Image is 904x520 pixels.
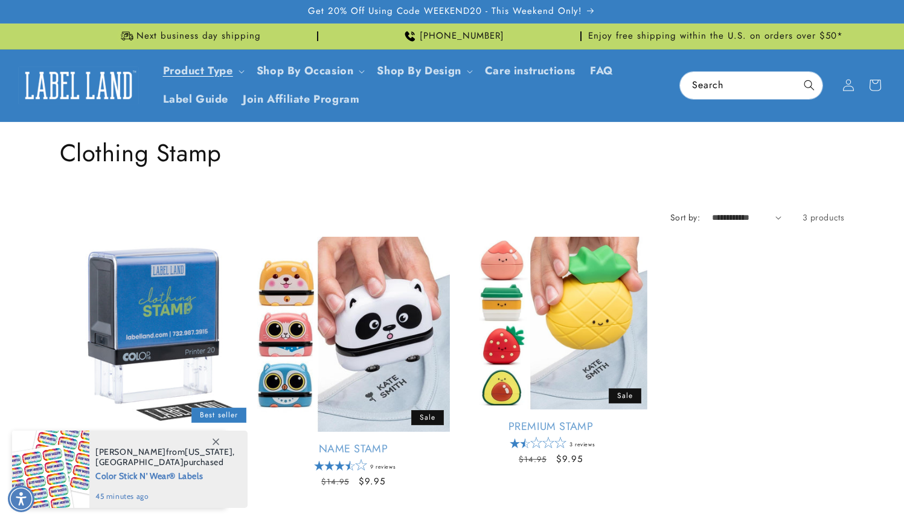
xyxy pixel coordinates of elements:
[136,30,261,42] span: Next business day shipping
[420,30,504,42] span: [PHONE_NUMBER]
[670,211,700,223] label: Sort by:
[95,467,235,483] span: Color Stick N' Wear® Labels
[95,447,235,467] span: from , purchased
[236,85,367,114] a: Join Affiliate Program
[95,446,166,457] span: [PERSON_NAME]
[60,137,845,169] h1: Clothing Stamp
[163,63,233,79] a: Product Type
[163,92,229,106] span: Label Guide
[455,420,647,434] a: Premium Stamp
[308,5,582,18] span: Get 20% Off Using Code WEEKEND20 - This Weekend Only!
[156,85,236,114] a: Label Guide
[377,63,461,79] a: Shop By Design
[803,211,845,223] span: 3 products
[95,491,235,502] span: 45 minutes ago
[243,92,359,106] span: Join Affiliate Program
[156,57,249,85] summary: Product Type
[485,64,575,78] span: Care instructions
[590,64,614,78] span: FAQ
[257,442,450,456] a: Name Stamp
[588,30,843,42] span: Enjoy free shipping within the U.S. on orders over $50*
[60,24,318,49] div: Announcement
[185,446,232,457] span: [US_STATE]
[586,24,845,49] div: Announcement
[257,64,354,78] span: Shop By Occasion
[583,57,621,85] a: FAQ
[796,72,822,98] button: Search
[18,66,139,104] img: Label Land
[783,468,892,508] iframe: Gorgias live chat messenger
[95,457,184,467] span: [GEOGRAPHIC_DATA]
[323,24,582,49] div: Announcement
[478,57,583,85] a: Care instructions
[370,57,477,85] summary: Shop By Design
[249,57,370,85] summary: Shop By Occasion
[14,62,144,109] a: Label Land
[8,486,34,512] div: Accessibility Menu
